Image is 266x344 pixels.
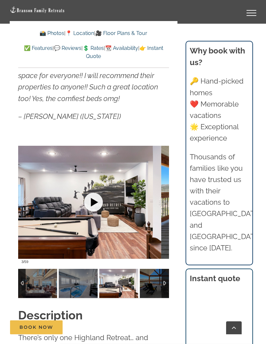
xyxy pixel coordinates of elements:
em: – [PERSON_NAME] ([US_STATE]) [18,112,121,120]
strong: Description [18,308,83,322]
img: Highland-Retreat-vacation-home-rental-Table-Rock-Lake-84-scaled.jpg-nggid03315-ngg0dyn-120x90-00f... [140,269,179,298]
a: 📍 Location [66,30,94,36]
a: 💲 Rates [83,45,104,51]
strong: Instant quote [190,274,240,283]
p: 🔑 Hand-picked homes ❤️ Memorable vacations 🌟 Exceptional experience [190,75,248,144]
a: 🎥 Floor Plans & Tour [95,30,147,36]
p: | | | | [18,44,169,61]
a: Toggle Menu [238,10,264,16]
img: Highland-Retreat-at-Table-Rock-Lake-3021-scaled.jpg-nggid042947-ngg0dyn-120x90-00f0w010c011r110f1... [18,269,57,298]
em: The pool was so neat and we had plenty of space for everyone!! I will recommend their properties ... [18,60,158,103]
a: 📸 Photos [40,30,64,36]
h3: Why book with us? [190,45,248,68]
a: ✅ Features [24,45,53,51]
img: Highland-Retreat-vacation-home-rental-Table-Rock-Lake-50-scaled.jpg-nggid03287-ngg0dyn-120x90-00f... [99,269,138,298]
p: | | [18,29,169,38]
span: Book Now [19,325,53,330]
a: 💬 Reviews [54,45,81,51]
img: Branson Family Retreats Logo [10,6,65,14]
a: 📆 Availability [105,45,138,51]
img: Highland-Retreat-vacation-home-rental-Table-Rock-Lake-68-scaled.jpg-nggid03305-ngg0dyn-120x90-00f... [59,269,98,298]
a: Book Now [10,320,63,334]
a: 👉 Instant Quote [86,45,163,60]
p: Thousands of families like you have trusted us with their vacations to [GEOGRAPHIC_DATA] and [GEO... [190,151,248,254]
